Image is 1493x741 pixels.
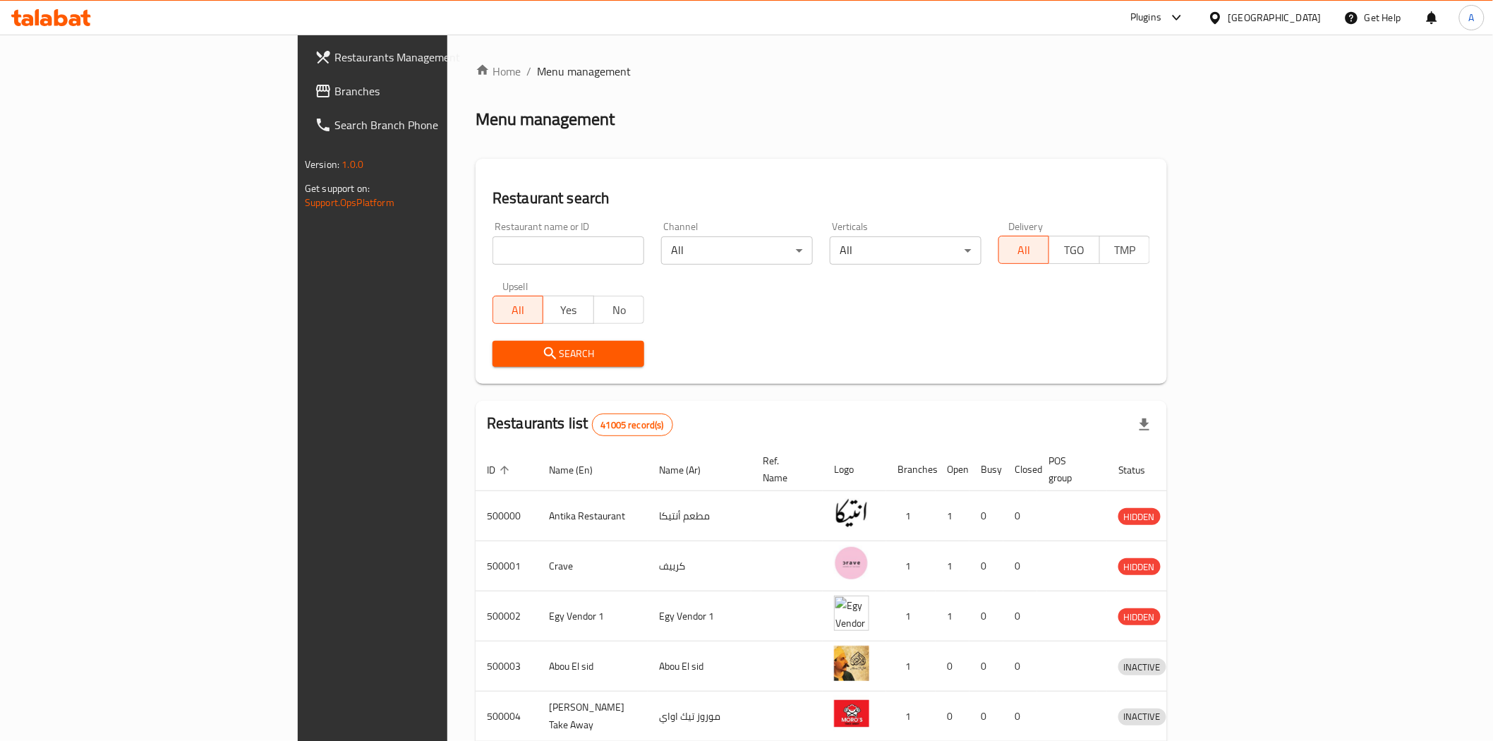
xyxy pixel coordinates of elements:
div: Total records count [592,414,673,436]
td: 0 [1003,641,1037,692]
span: A [1469,10,1475,25]
span: ID [487,462,514,478]
button: Yes [543,296,593,324]
span: Name (En) [549,462,611,478]
button: Search [492,341,644,367]
span: Name (Ar) [659,462,719,478]
td: 1 [936,541,969,591]
label: Delivery [1008,222,1044,231]
td: Egy Vendor 1 [538,591,648,641]
div: INACTIVE [1118,658,1166,675]
th: Busy [969,448,1003,491]
img: Crave [834,546,869,581]
td: 1 [886,591,936,641]
span: POS group [1048,452,1090,486]
span: Get support on: [305,179,370,198]
td: 0 [969,591,1003,641]
th: Branches [886,448,936,491]
span: No [600,300,639,320]
span: Version: [305,155,339,174]
a: Search Branch Phone [303,108,547,142]
img: Abou El sid [834,646,869,681]
td: 0 [969,641,1003,692]
div: HIDDEN [1118,608,1161,625]
div: All [830,236,981,265]
td: مطعم أنتيكا [648,491,751,541]
button: All [998,236,1049,264]
td: 1 [886,641,936,692]
td: 1 [886,491,936,541]
td: 1 [936,591,969,641]
span: 41005 record(s) [593,418,672,432]
span: INACTIVE [1118,659,1166,675]
span: TMP [1106,240,1144,260]
td: Crave [538,541,648,591]
th: Logo [823,448,886,491]
span: HIDDEN [1118,609,1161,625]
td: كرييف [648,541,751,591]
td: 0 [969,491,1003,541]
span: Status [1118,462,1164,478]
img: Moro's Take Away [834,696,869,731]
div: HIDDEN [1118,508,1161,525]
div: Plugins [1130,9,1161,26]
button: All [492,296,543,324]
td: 0 [1003,491,1037,541]
th: Open [936,448,969,491]
td: 1 [886,541,936,591]
span: Search [504,345,633,363]
td: Egy Vendor 1 [648,591,751,641]
span: Ref. Name [763,452,806,486]
h2: Restaurants list [487,413,673,436]
a: Branches [303,74,547,108]
a: Restaurants Management [303,40,547,74]
span: All [499,300,538,320]
span: Yes [549,300,588,320]
h2: Restaurant search [492,188,1150,209]
button: TGO [1048,236,1099,264]
span: INACTIVE [1118,709,1166,725]
td: 0 [936,641,969,692]
div: All [661,236,813,265]
span: TGO [1055,240,1094,260]
div: [GEOGRAPHIC_DATA] [1228,10,1322,25]
nav: breadcrumb [476,63,1167,80]
img: Egy Vendor 1 [834,596,869,631]
span: Restaurants Management [334,49,536,66]
div: Export file [1128,408,1161,442]
span: Menu management [537,63,631,80]
td: Abou El sid [538,641,648,692]
span: Search Branch Phone [334,116,536,133]
span: HIDDEN [1118,559,1161,575]
button: No [593,296,644,324]
td: 0 [969,541,1003,591]
div: HIDDEN [1118,558,1161,575]
td: Abou El sid [648,641,751,692]
td: 0 [1003,541,1037,591]
span: 1.0.0 [341,155,363,174]
td: Antika Restaurant [538,491,648,541]
td: 0 [1003,591,1037,641]
input: Search for restaurant name or ID.. [492,236,644,265]
span: Branches [334,83,536,100]
img: Antika Restaurant [834,495,869,531]
a: Support.OpsPlatform [305,193,394,212]
span: All [1005,240,1044,260]
button: TMP [1099,236,1150,264]
span: HIDDEN [1118,509,1161,525]
td: 1 [936,491,969,541]
th: Closed [1003,448,1037,491]
label: Upsell [502,282,528,291]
